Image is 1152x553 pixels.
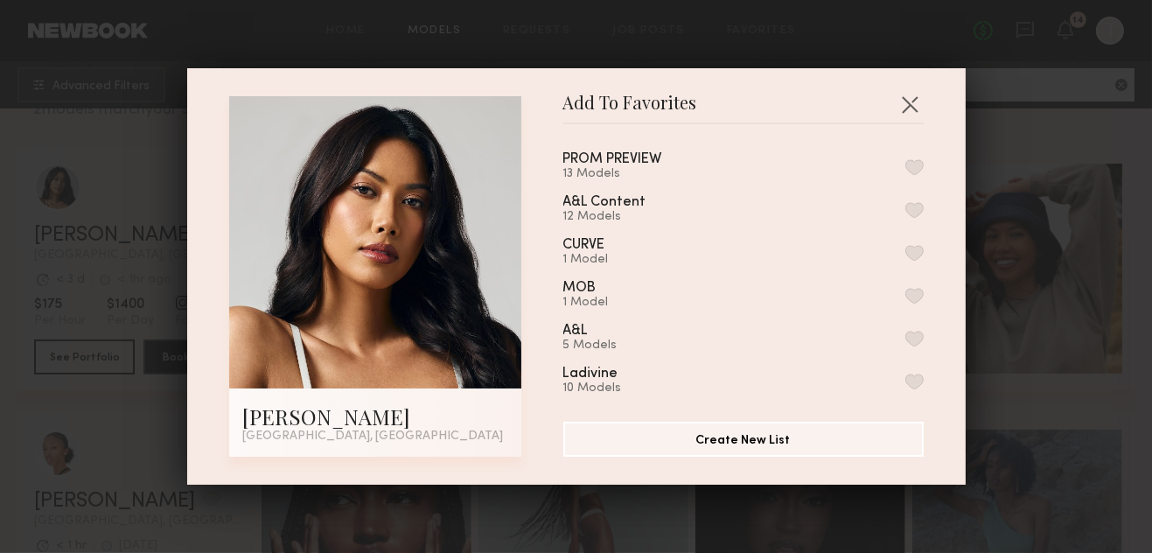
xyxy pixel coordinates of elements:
div: 10 Models [563,381,660,395]
div: MOB [563,281,597,296]
button: Close [896,90,924,118]
div: A&L [563,324,589,339]
div: 5 Models [563,339,631,353]
span: Add To Favorites [563,96,697,122]
div: 1 Model [563,296,639,310]
div: PROM PREVIEW [563,152,662,167]
div: Ladivine [563,367,618,381]
div: CURVE [563,238,605,253]
div: [GEOGRAPHIC_DATA], [GEOGRAPHIC_DATA] [243,430,507,443]
div: 1 Model [563,253,647,267]
div: 13 Models [563,167,704,181]
div: [PERSON_NAME] [243,402,507,430]
div: 12 Models [563,210,688,224]
button: Create New List [563,422,924,457]
div: A&L Content [563,195,646,210]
